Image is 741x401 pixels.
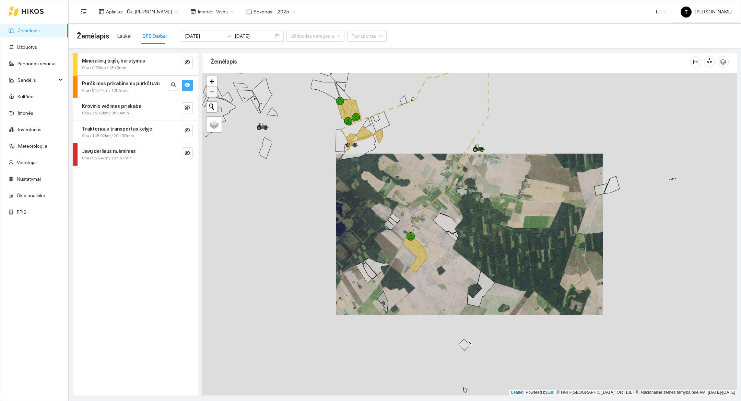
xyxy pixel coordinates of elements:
a: Zoom in [207,76,217,87]
span: 0ha / 9.79km / 13h 9min [82,65,126,71]
span: 0ha / 84.74km / 10h 9min [82,87,129,94]
span: | [556,390,557,395]
strong: Krovinio vežimas priekaba [82,103,141,109]
span: 0ha / 35.12km / 8h 34min [82,110,129,116]
span: column-width [691,59,701,65]
span: calendar [246,9,252,14]
a: Nustatymai [17,176,41,182]
a: Leaflet [511,390,524,395]
span: search [171,82,176,89]
a: Layers [207,117,222,132]
a: Panaudoti resursai [17,61,57,66]
span: shop [190,9,196,14]
button: eye [182,80,193,91]
a: PPIS [17,209,26,215]
div: GPS Darbai [142,32,167,40]
span: eye [185,82,190,89]
button: menu-fold [77,5,91,19]
button: eye-invisible [182,102,193,113]
span: layout [99,9,104,14]
span: Žemėlapis [77,31,109,42]
button: eye-invisible [182,125,193,136]
strong: Mineralinių trąšų barstymas [82,58,145,64]
div: Žemėlapis [211,52,690,71]
button: eye-invisible [182,147,193,158]
span: Visos [216,7,234,17]
span: eye-invisible [185,127,190,134]
button: Initiate a new search [207,102,217,112]
div: Purškimas prikabinamu purkštuvu0ha / 84.74km / 10h 9minsearcheye [73,76,198,98]
span: swap-right [226,33,232,39]
span: menu-fold [81,9,87,15]
span: 2025 [278,7,295,17]
span: T [685,7,688,18]
div: Mineralinių trąšų barstymas0ha / 9.79km / 13h 9mineye-invisible [73,53,198,75]
a: Zoom out [207,87,217,97]
strong: Javų derliaus nuėmimas [82,148,136,154]
span: eye-invisible [185,150,190,157]
div: Traktoriaus transportas kelyje0ha / 148.92km / 29h 55mineye-invisible [73,121,198,143]
span: 0ha / 148.92km / 29h 55min [82,133,134,139]
span: LT [656,7,667,17]
span: eye-invisible [185,59,190,66]
a: Žemėlapis [17,28,40,33]
a: Vartotojai [17,160,37,165]
span: Sezonas : [254,8,273,15]
span: eye-invisible [185,105,190,111]
div: Laukai [117,32,131,40]
button: eye-invisible [182,57,193,68]
a: Užduotys [17,44,37,50]
strong: Purškimas prikabinamu purkštuvu [82,81,160,86]
span: [PERSON_NAME] [681,9,732,14]
span: + [210,77,214,86]
span: Sandėlis [17,73,57,87]
span: − [210,87,214,96]
div: Javų derliaus nuėmimas0ha / 96.04km / 15h 57mineye-invisible [73,143,198,166]
a: Inventorius [18,127,42,132]
button: column-width [690,56,701,67]
span: Įmonė : [198,8,212,15]
span: Ūk. Sigitas Krivickas [127,7,178,17]
div: | Powered by © HNIT-[GEOGRAPHIC_DATA]; ORT10LT ©, Nacionalinė žemės tarnyba prie AM, [DATE]-[DATE] [509,390,737,396]
a: Esri [548,390,555,395]
button: search [168,80,179,91]
span: to [226,33,232,39]
div: Krovinio vežimas priekaba0ha / 35.12km / 8h 34mineye-invisible [73,98,198,121]
span: Aplinka : [106,8,123,15]
span: 0ha / 96.04km / 15h 57min [82,155,132,161]
a: Kultūros [17,94,35,99]
input: Pradžios data [185,32,224,40]
a: Įmonės [17,110,33,116]
input: Pabaigos data [235,32,273,40]
a: Meteorologija [18,143,47,149]
strong: Traktoriaus transportas kelyje [82,126,152,132]
a: Ūkio analitika [17,193,45,198]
